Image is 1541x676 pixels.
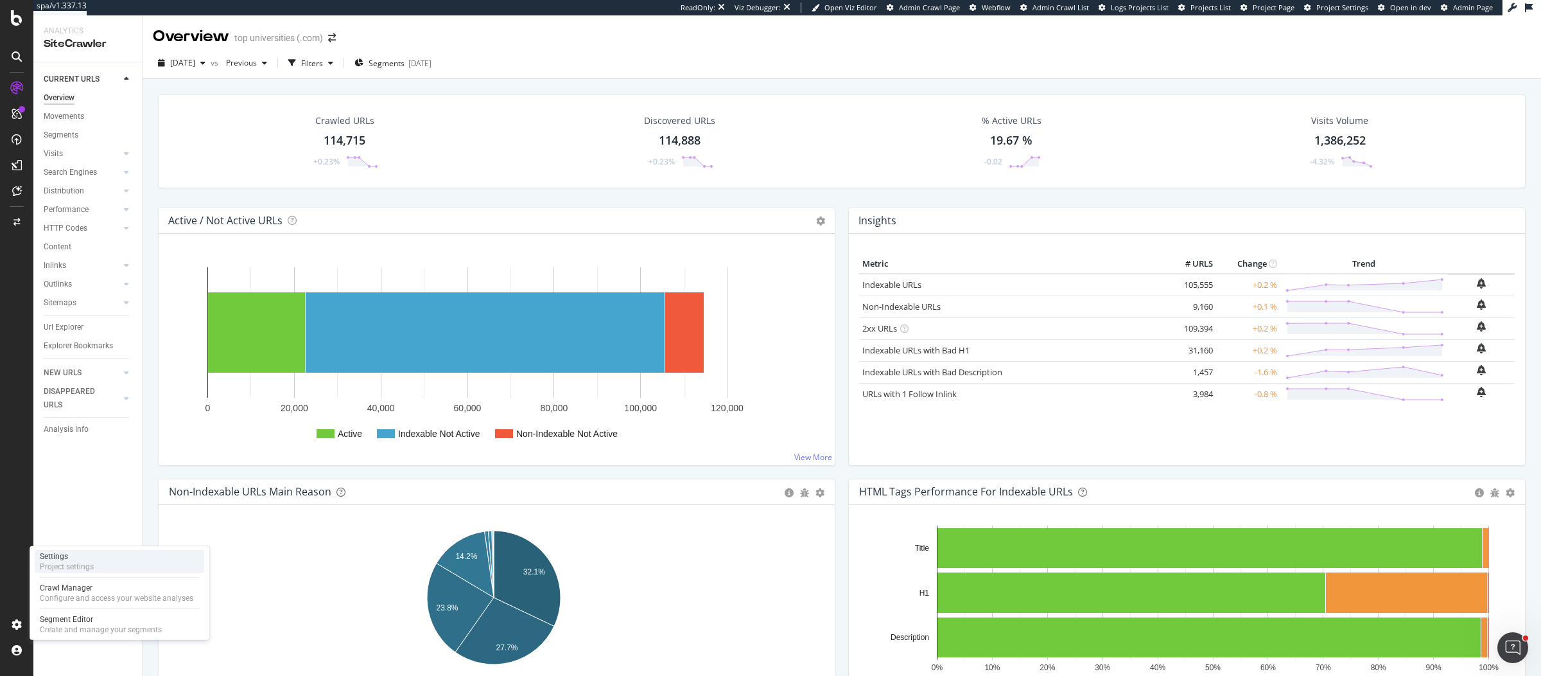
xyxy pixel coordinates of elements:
[1479,663,1499,672] text: 100%
[644,114,715,127] div: Discovered URLs
[735,3,781,13] div: Viz Debugger:
[44,366,120,380] a: NEW URLS
[887,3,960,13] a: Admin Crawl Page
[1506,488,1515,497] div: gear
[328,33,336,42] div: arrow-right-arrow-left
[1216,361,1280,383] td: -1.6 %
[1150,663,1165,672] text: 40%
[1099,3,1169,13] a: Logs Projects List
[1477,278,1486,289] div: bell-plus
[862,301,941,312] a: Non-Indexable URLs
[1165,317,1216,339] td: 109,394
[624,403,657,413] text: 100,000
[168,212,283,229] h4: Active / Not Active URLs
[794,452,832,463] a: View More
[170,57,195,68] span: 2025 Aug. 30th
[862,366,1002,378] a: Indexable URLs with Bad Description
[1165,361,1216,383] td: 1,457
[1477,299,1486,310] div: bell-plus
[984,156,1002,167] div: -0.02
[1477,365,1486,375] div: bell-plus
[169,254,819,455] svg: A chart.
[1040,663,1055,672] text: 20%
[44,385,120,412] a: DISAPPEARED URLS
[859,485,1073,498] div: HTML Tags Performance for Indexable URLs
[44,110,133,123] a: Movements
[44,278,72,291] div: Outlinks
[44,278,120,291] a: Outlinks
[982,114,1041,127] div: % Active URLs
[455,552,477,561] text: 14.2%
[35,613,204,636] a: Segment EditorCreate and manage your segments
[1216,339,1280,361] td: +0.2 %
[44,240,71,254] div: Content
[859,526,1509,675] svg: A chart.
[40,551,94,562] div: Settings
[169,526,819,675] div: A chart.
[367,403,395,413] text: 40,000
[44,26,132,37] div: Analytics
[454,403,482,413] text: 60,000
[44,166,120,179] a: Search Engines
[44,129,133,142] a: Segments
[234,31,323,44] div: top universities (.com)
[982,3,1011,12] span: Webflow
[1165,296,1216,317] td: 9,160
[1253,3,1294,12] span: Project Page
[283,53,338,73] button: Filters
[1477,321,1486,332] div: bell-plus
[1032,3,1089,12] span: Admin Crawl List
[1205,663,1221,672] text: 50%
[315,114,374,127] div: Crawled URLs
[1314,132,1366,149] div: 1,386,252
[44,259,66,272] div: Inlinks
[1441,3,1493,13] a: Admin Page
[1378,3,1431,13] a: Open in dev
[1453,3,1493,12] span: Admin Page
[40,614,162,625] div: Segment Editor
[44,321,133,334] a: Url Explorer
[681,3,715,13] div: ReadOnly:
[1165,274,1216,296] td: 105,555
[44,296,120,310] a: Sitemaps
[221,57,257,68] span: Previous
[859,254,1165,274] th: Metric
[40,593,193,603] div: Configure and access your website analyses
[1095,663,1110,672] text: 30%
[1216,383,1280,405] td: -0.8 %
[338,429,362,439] text: Active
[862,279,921,290] a: Indexable URLs
[1216,296,1280,317] td: +0.1 %
[899,3,960,12] span: Admin Crawl Page
[35,582,204,605] a: Crawl ManagerConfigure and access your website analyses
[812,3,877,13] a: Open Viz Editor
[1165,339,1216,361] td: 31,160
[1216,254,1280,274] th: Change
[44,73,100,86] div: CURRENT URLS
[1316,3,1368,12] span: Project Settings
[1190,3,1231,12] span: Projects List
[1216,274,1280,296] td: +0.2 %
[816,217,825,226] i: Options
[800,488,809,497] div: bug
[1477,387,1486,397] div: bell-plus
[437,603,458,612] text: 23.8%
[205,403,211,413] text: 0
[1311,114,1368,127] div: Visits Volume
[1490,488,1499,497] div: bug
[496,643,518,652] text: 27.7%
[824,3,877,12] span: Open Viz Editor
[1111,3,1169,12] span: Logs Projects List
[369,58,405,69] span: Segments
[324,132,365,149] div: 114,715
[44,203,120,217] a: Performance
[44,73,120,86] a: CURRENT URLS
[1241,3,1294,13] a: Project Page
[44,222,87,235] div: HTTP Codes
[44,91,133,105] a: Overview
[44,203,89,217] div: Performance
[523,567,545,576] text: 32.1%
[815,488,824,497] div: gear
